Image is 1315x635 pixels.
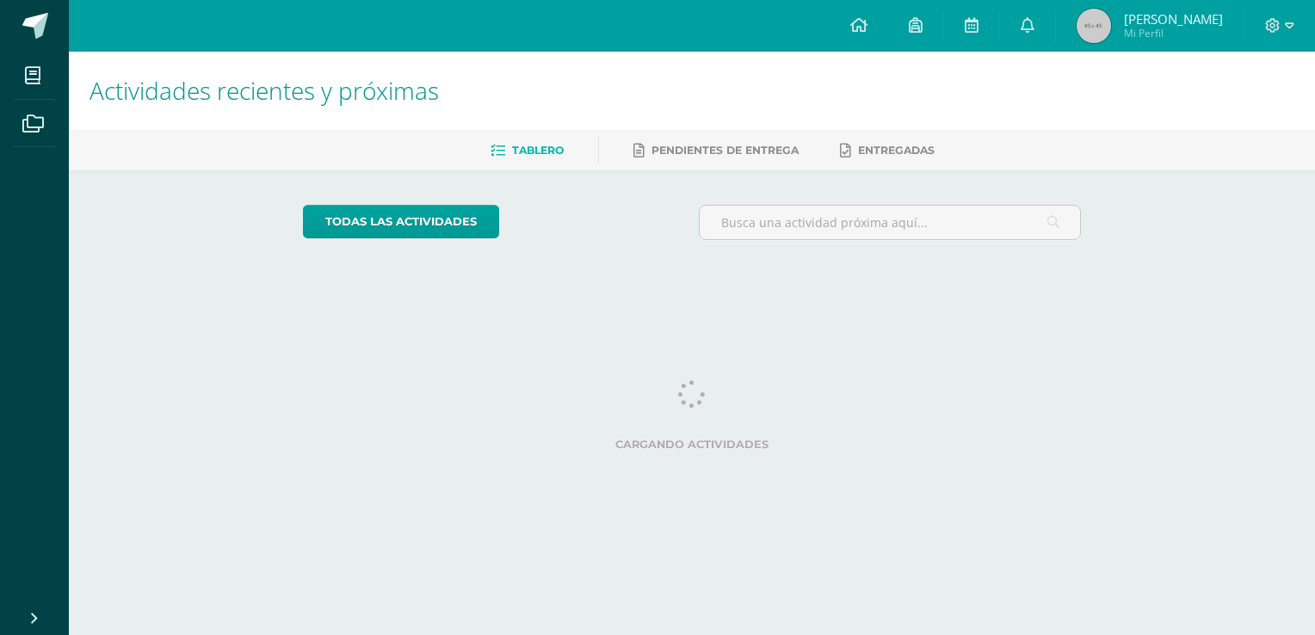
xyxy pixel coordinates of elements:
input: Busca una actividad próxima aquí... [700,206,1081,239]
label: Cargando actividades [303,438,1082,451]
a: Entregadas [840,137,935,164]
span: Mi Perfil [1124,26,1223,40]
img: 45x45 [1077,9,1111,43]
span: Pendientes de entrega [651,144,799,157]
span: [PERSON_NAME] [1124,10,1223,28]
a: todas las Actividades [303,205,499,238]
span: Tablero [512,144,564,157]
a: Pendientes de entrega [633,137,799,164]
span: Actividades recientes y próximas [90,74,439,107]
a: Tablero [491,137,564,164]
span: Entregadas [858,144,935,157]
